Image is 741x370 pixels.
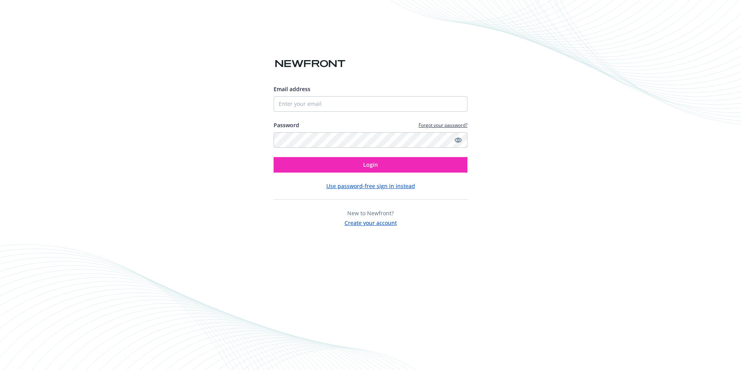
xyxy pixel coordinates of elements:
[345,217,397,227] button: Create your account
[363,161,378,168] span: Login
[274,121,299,129] label: Password
[419,122,467,128] a: Forgot your password?
[274,57,347,71] img: Newfront logo
[453,135,463,145] a: Show password
[274,157,467,173] button: Login
[274,132,467,148] input: Enter your password
[274,85,310,93] span: Email address
[326,182,415,190] button: Use password-free sign in instead
[274,96,467,112] input: Enter your email
[347,209,394,217] span: New to Newfront?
